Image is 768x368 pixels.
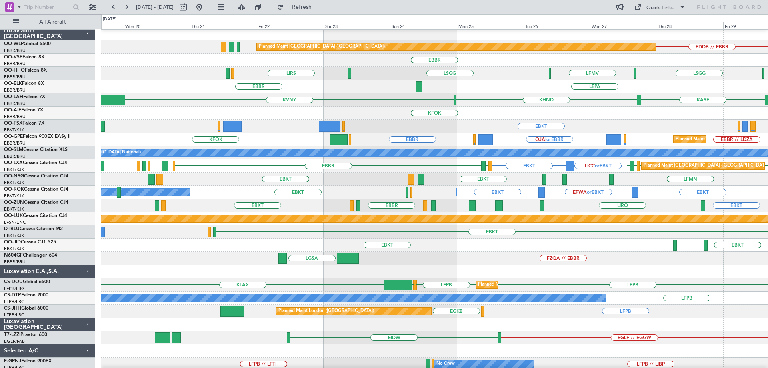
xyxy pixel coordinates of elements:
span: CS-DTR [4,293,21,298]
a: OO-FSXFalcon 7X [4,121,44,126]
span: OO-WLP [4,42,24,46]
div: Fri 22 [257,22,324,29]
a: EBKT/KJK [4,233,24,239]
a: EBBR/BRU [4,153,26,159]
span: CS-DOU [4,280,23,284]
div: Planned Maint London ([GEOGRAPHIC_DATA]) [278,305,374,317]
a: EBBR/BRU [4,259,26,265]
div: Tue 26 [524,22,590,29]
a: OO-NSGCessna Citation CJ4 [4,174,68,179]
span: OO-HHO [4,68,25,73]
a: T7-LZZIPraetor 600 [4,332,47,337]
a: EBBR/BRU [4,48,26,54]
a: EBBR/BRU [4,74,26,80]
span: OO-SLM [4,147,23,152]
div: Thu 21 [190,22,257,29]
span: OO-VSF [4,55,22,60]
a: EGLF/FAB [4,338,25,344]
a: EBKT/KJK [4,167,24,173]
a: F-GPNJFalcon 900EX [4,359,52,364]
a: LFPB/LBG [4,286,25,292]
a: OO-LUXCessna Citation CJ4 [4,213,67,218]
span: OO-ZUN [4,200,24,205]
a: OO-ZUNCessna Citation CJ4 [4,200,68,205]
a: OO-LAHFalcon 7X [4,95,45,99]
span: OO-ELK [4,81,22,86]
div: Thu 28 [657,22,724,29]
button: Refresh [273,1,321,14]
div: [DATE] [103,16,116,23]
a: OO-GPEFalcon 900EX EASy II [4,134,70,139]
a: EBBR/BRU [4,87,26,93]
span: T7-LZZI [4,332,20,337]
a: LFPB/LBG [4,312,25,318]
a: OO-JIDCessna CJ1 525 [4,240,56,245]
a: CS-JHHGlobal 6000 [4,306,48,311]
a: EBBR/BRU [4,114,26,120]
a: EBKT/KJK [4,246,24,252]
span: OO-GPE [4,134,23,139]
span: CS-JHH [4,306,21,311]
a: D-IBLUCessna Citation M2 [4,227,63,231]
a: N604GFChallenger 604 [4,253,57,258]
span: OO-LUX [4,213,23,218]
div: Wed 20 [124,22,190,29]
a: EBKT/KJK [4,193,24,199]
span: OO-ROK [4,187,24,192]
a: EBKT/KJK [4,180,24,186]
a: OO-LXACessna Citation CJ4 [4,161,67,165]
span: Refresh [285,4,319,10]
div: Planned Maint [GEOGRAPHIC_DATA] ([GEOGRAPHIC_DATA]) [478,279,604,291]
span: OO-LXA [4,161,23,165]
a: OO-ROKCessna Citation CJ4 [4,187,68,192]
div: Planned Maint [GEOGRAPHIC_DATA] ([GEOGRAPHIC_DATA]) [259,41,385,53]
a: EBBR/BRU [4,101,26,107]
button: Quick Links [630,1,690,14]
span: OO-JID [4,240,21,245]
div: Wed 27 [590,22,657,29]
span: OO-AIE [4,108,21,113]
a: EBBR/BRU [4,61,26,67]
a: LFPB/LBG [4,299,25,305]
a: CS-DOUGlobal 6500 [4,280,50,284]
a: OO-VSFFalcon 8X [4,55,44,60]
div: Sat 23 [324,22,390,29]
a: OO-HHOFalcon 8X [4,68,47,73]
span: OO-LAH [4,95,23,99]
div: Sun 24 [390,22,457,29]
a: EBKT/KJK [4,127,24,133]
button: All Aircraft [9,16,87,28]
a: EBBR/BRU [4,140,26,146]
a: OO-AIEFalcon 7X [4,108,43,113]
span: N604GF [4,253,23,258]
span: F-GPNJ [4,359,21,364]
span: [DATE] - [DATE] [136,4,174,11]
input: Trip Number [24,1,70,13]
div: Quick Links [646,4,674,12]
div: Mon 25 [457,22,524,29]
a: EBKT/KJK [4,206,24,212]
a: CS-DTRFalcon 2000 [4,293,48,298]
a: LFSN/ENC [4,219,26,225]
span: All Aircraft [21,19,84,25]
a: OO-SLMCessna Citation XLS [4,147,68,152]
span: OO-FSX [4,121,22,126]
span: D-IBLU [4,227,20,231]
a: OO-WLPGlobal 5500 [4,42,51,46]
span: OO-NSG [4,174,24,179]
a: OO-ELKFalcon 8X [4,81,44,86]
